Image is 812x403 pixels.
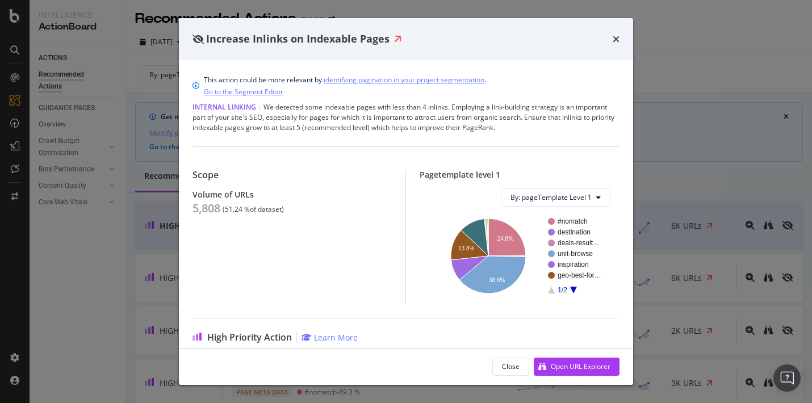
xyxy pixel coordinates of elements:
[192,74,620,98] div: info banner
[429,216,610,295] svg: A chart.
[192,35,204,44] div: eye-slash
[492,358,529,376] button: Close
[558,217,588,225] text: #nomatch
[204,74,486,98] div: This action could be more relevant by .
[204,86,283,98] a: Go to the Segment Editor
[773,364,801,392] div: Open Intercom Messenger
[489,277,505,283] text: 38.6%
[324,74,484,86] a: identifying pagination in your project segmentation
[497,236,513,242] text: 24.8%
[558,286,567,294] text: 1/2
[302,332,358,343] a: Learn More
[192,170,392,180] div: Scope
[314,332,358,343] div: Learn More
[192,102,256,112] span: Internal Linking
[558,261,589,268] text: inspiration
[502,362,520,371] div: Close
[420,170,620,179] div: Pagetemplate level 1
[179,18,633,385] div: modal
[192,102,620,133] div: We detected some indexable pages with less than 4 inlinks. Employing a link-building strategy is ...
[223,205,284,213] div: ( 51.24 % of dataset )
[558,271,601,279] text: geo-best-for…
[558,239,600,247] text: deals-result…
[551,362,610,371] div: Open URL Explorer
[206,32,390,45] span: Increase Inlinks on Indexable Pages
[558,228,591,236] text: destination
[258,102,262,112] span: |
[534,358,620,376] button: Open URL Explorer
[510,192,592,202] span: By: pageTemplate Level 1
[501,188,610,207] button: By: pageTemplate Level 1
[458,245,474,251] text: 13.8%
[192,190,392,199] div: Volume of URLs
[192,201,220,215] div: 5,808
[207,332,292,343] span: High Priority Action
[613,32,620,47] div: times
[558,250,593,258] text: unit-browse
